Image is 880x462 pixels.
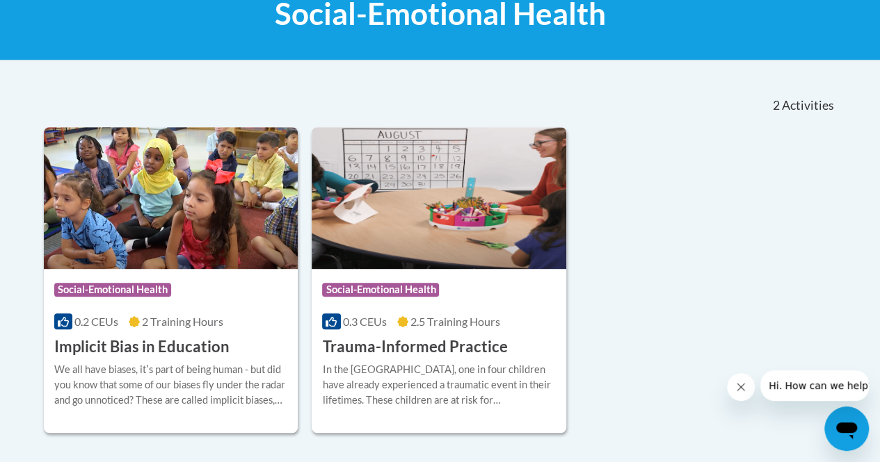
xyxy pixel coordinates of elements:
a: Course LogoSocial-Emotional Health0.2 CEUs2 Training Hours Implicit Bias in EducationWe all have ... [44,127,298,433]
div: In the [GEOGRAPHIC_DATA], one in four children have already experienced a traumatic event in thei... [322,362,556,408]
span: 2.5 Training Hours [410,315,500,328]
span: 2 [772,98,779,113]
span: 2 Training Hours [142,315,223,328]
img: Course Logo [44,127,298,269]
h3: Trauma-Informed Practice [322,336,507,358]
span: 0.2 CEUs [74,315,118,328]
iframe: Close message [727,373,755,401]
h3: Implicit Bias in Education [54,336,230,358]
span: 0.3 CEUs [343,315,387,328]
span: Hi. How can we help? [8,10,113,21]
img: Course Logo [312,127,566,269]
div: We all have biases, itʹs part of being human - but did you know that some of our biases fly under... [54,362,288,408]
span: Social-Emotional Health [54,283,171,297]
iframe: Message from company [760,370,869,401]
iframe: Button to launch messaging window [824,406,869,451]
a: Course LogoSocial-Emotional Health0.3 CEUs2.5 Training Hours Trauma-Informed PracticeIn the [GEOG... [312,127,566,433]
span: Social-Emotional Health [322,283,439,297]
span: Activities [782,98,834,113]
